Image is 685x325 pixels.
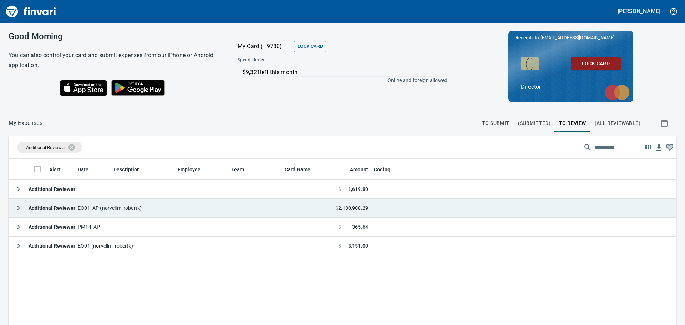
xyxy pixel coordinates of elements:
img: Get it on Google Play [107,76,169,100]
strong: Additional Reviewer : [29,186,77,192]
p: My Expenses [9,119,42,127]
span: Employee [178,165,201,174]
span: Coding [374,165,390,174]
button: Show transactions within a particular date range [654,115,676,132]
span: $ [338,186,341,193]
img: mastercard.svg [601,81,633,104]
span: Alert [49,165,70,174]
span: Date [78,165,98,174]
span: (Submitted) [518,119,550,128]
button: [PERSON_NAME] [616,6,662,17]
span: EQ01 (norvellm, robertk) [29,243,133,249]
span: 8,151.00 [348,242,368,249]
span: Amount [341,165,368,174]
button: Lock Card [294,41,326,52]
span: Date [78,165,89,174]
span: $ [338,242,341,249]
span: 365.64 [352,223,368,230]
span: PM14_AP [29,224,100,230]
span: Description [113,165,140,174]
span: 1,619.80 [348,186,368,193]
strong: Additional Reviewer : [29,243,78,249]
span: To Submit [482,119,509,128]
button: Column choices favorited. Click to reset to default [664,142,675,153]
span: Team [231,165,244,174]
span: Additional Reviewer [26,145,66,150]
h5: [PERSON_NAME] [618,7,660,15]
strong: Additional Reviewer : [29,224,78,230]
h6: You can also control your card and submit expenses from our iPhone or Android application. [9,50,220,70]
p: Online and foreign allowed [232,77,447,84]
span: $ [335,204,338,212]
span: Spend Limits [238,57,355,64]
button: Choose columns to display [643,142,654,153]
span: Description [113,165,149,174]
span: Team [231,165,254,174]
p: Director [521,83,621,91]
span: [EMAIL_ADDRESS][DOMAIN_NAME] [540,34,615,41]
span: To Review [559,119,586,128]
span: (All Reviewable) [595,119,640,128]
p: Receipts to: [516,34,626,41]
h3: Good Morning [9,31,220,41]
span: Alert [49,165,61,174]
button: Lock Card [571,57,621,70]
span: $ [338,223,341,230]
span: Lock Card [298,42,323,51]
strong: Additional Reviewer : [29,205,78,211]
p: $9,321 left this month [243,68,444,77]
span: EQ01_AP (norvellm, robertk) [29,205,142,211]
button: Download Table [654,142,664,153]
p: My Card (···9730) [238,42,291,51]
span: Lock Card [577,59,615,68]
span: Coding [374,165,400,174]
img: Finvari [4,3,58,20]
span: Card Name [285,165,310,174]
span: Amount [350,165,368,174]
div: Additional Reviewer [17,142,82,153]
span: Card Name [285,165,320,174]
span: Employee [178,165,210,174]
nav: breadcrumb [9,119,42,127]
img: Download on the App Store [60,80,107,96]
span: 2,130,908.29 [338,204,368,212]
